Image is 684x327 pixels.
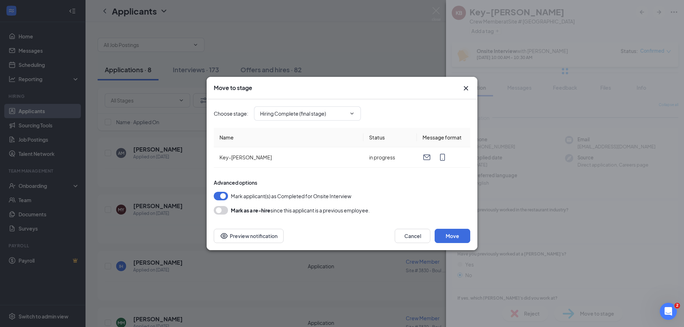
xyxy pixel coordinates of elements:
th: Name [214,128,363,147]
button: Preview notificationEye [214,229,284,243]
svg: MobileSms [438,153,447,162]
svg: Email [423,153,431,162]
span: Mark applicant(s) as Completed for Onsite Interview [231,192,351,200]
svg: Eye [220,232,228,240]
h3: Move to stage [214,84,252,92]
button: Cancel [395,229,430,243]
span: 2 [674,303,680,308]
span: Key-[PERSON_NAME] [219,154,272,160]
td: in progress [363,147,417,168]
svg: ChevronDown [349,111,355,116]
div: Advanced options [214,179,470,186]
div: since this applicant is a previous employee. [231,206,370,215]
button: Close [462,84,470,93]
button: Move [435,229,470,243]
iframe: Intercom live chat [660,303,677,320]
b: Mark as a re-hire [231,207,270,213]
th: Message format [417,128,470,147]
th: Status [363,128,417,147]
span: Choose stage : [214,110,248,117]
svg: Cross [462,84,470,93]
